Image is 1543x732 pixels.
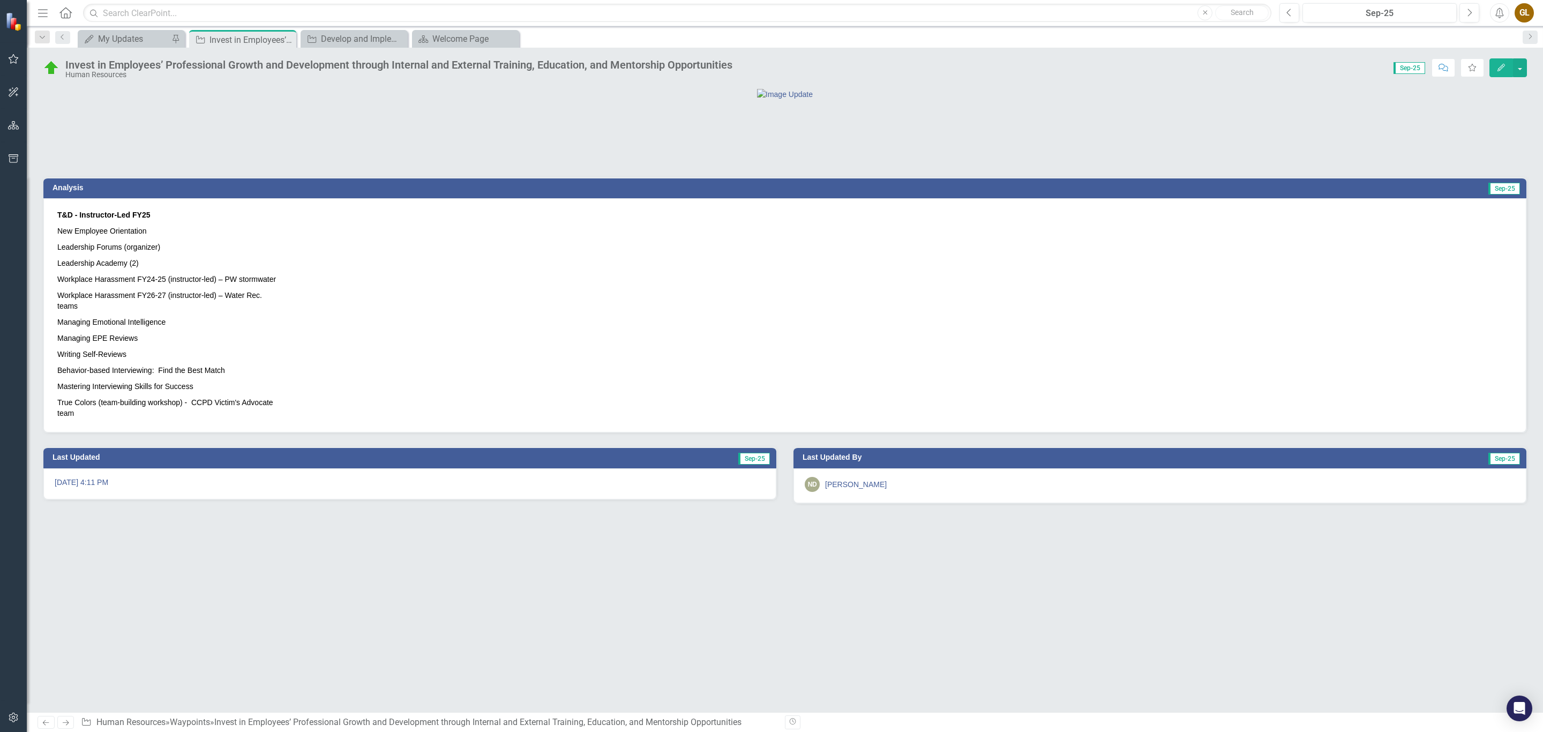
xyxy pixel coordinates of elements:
button: Sep-25 [1302,3,1457,23]
strong: T&D - Instructor-Led FY25 [57,211,150,219]
div: » » [81,716,777,729]
button: Search [1215,5,1269,20]
img: ClearPoint Strategy [5,11,25,31]
div: Human Resources [65,71,732,79]
a: Welcome Page [415,32,516,46]
img: On Schedule or Complete [43,59,60,77]
span: Sep-25 [738,453,770,465]
div: ND [805,477,820,492]
span: Search [1231,8,1254,17]
p: Writing Self-Reviews [57,349,283,360]
a: Develop and Implement Employee Recognition and Appreciation Strategies [303,32,405,46]
input: Search ClearPoint... [83,4,1271,23]
div: Sep-25 [1306,7,1453,20]
div: Invest in Employees’ Professional Growth and Development through Internal and External Training, ... [65,59,732,71]
p: Managing EPE Reviews [57,333,283,343]
p: Workplace Harassment FY26-27 (instructor-led) – Water Rec. teams [57,290,283,311]
div: [DATE] 4:11 PM [43,468,776,499]
p: Mastering Interviewing Skills for Success [57,381,283,392]
div: Invest in Employees’ Professional Growth and Development through Internal and External Training, ... [209,33,294,47]
p: True Colors (team-building workshop) - CCPD Victim's Advocate team [57,397,283,419]
p: Leadership Forums (organizer) [57,242,283,252]
div: Open Intercom Messenger [1507,696,1532,721]
p: Leadership Academy (2) [57,258,283,268]
div: Welcome Page [432,32,516,46]
span: Sep-25 [1488,453,1520,465]
h3: Last Updated [53,453,478,461]
span: Sep-25 [1394,62,1425,74]
div: Invest in Employees’ Professional Growth and Development through Internal and External Training, ... [214,717,741,727]
button: GL [1515,3,1534,23]
p: Workplace Harassment FY24-25 (instructor-led) – PW stormwater [57,274,283,285]
a: Human Resources [96,717,166,727]
div: [PERSON_NAME] [825,479,887,490]
div: My Updates [98,32,169,46]
a: My Updates [80,32,169,46]
img: Image Update [757,89,813,100]
a: Waypoints [170,717,210,727]
p: Managing Emotional Intelligence [57,317,283,327]
h3: Analysis [53,184,766,192]
h3: Last Updated By [803,453,1265,461]
div: Develop and Implement Employee Recognition and Appreciation Strategies [321,32,405,46]
p: Behavior-based Interviewing: Find the Best Match [57,365,283,376]
span: Sep-25 [1488,183,1520,195]
p: New Employee Orientation [57,226,283,236]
